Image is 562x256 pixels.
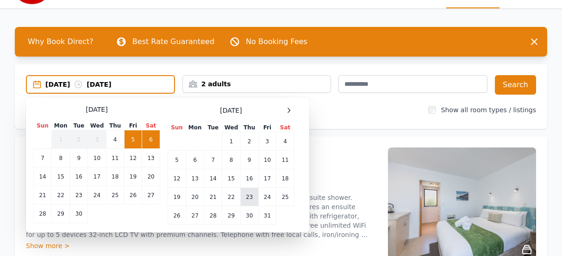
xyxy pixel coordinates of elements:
[276,188,294,206] td: 25
[45,80,174,89] div: [DATE] [DATE]
[240,151,258,169] td: 9
[70,205,88,223] td: 30
[26,241,377,250] div: Show more >
[34,186,52,205] td: 21
[106,167,124,186] td: 18
[186,169,204,188] td: 13
[142,186,160,205] td: 27
[276,151,294,169] td: 11
[258,132,276,151] td: 3
[186,188,204,206] td: 20
[495,75,536,95] button: Search
[34,205,52,223] td: 28
[70,149,88,167] td: 9
[52,205,70,223] td: 29
[88,186,106,205] td: 24
[258,123,276,132] th: Fri
[88,167,106,186] td: 17
[276,169,294,188] td: 18
[186,151,204,169] td: 6
[52,130,70,149] td: 1
[88,149,106,167] td: 10
[258,188,276,206] td: 24
[204,123,222,132] th: Tue
[258,206,276,225] td: 31
[222,206,240,225] td: 29
[88,130,106,149] td: 3
[222,169,240,188] td: 15
[246,36,307,47] p: No Booking Fees
[183,79,331,89] div: 2 adults
[186,123,204,132] th: Mon
[106,186,124,205] td: 25
[240,206,258,225] td: 30
[70,130,88,149] td: 2
[186,206,204,225] td: 27
[124,130,142,149] td: 5
[240,188,258,206] td: 23
[204,169,222,188] td: 14
[106,122,124,130] th: Thu
[441,106,536,114] label: Show all room types / listings
[52,122,70,130] th: Mon
[124,186,142,205] td: 26
[276,123,294,132] th: Sat
[222,151,240,169] td: 8
[52,149,70,167] td: 8
[240,169,258,188] td: 16
[142,167,160,186] td: 20
[168,151,186,169] td: 5
[168,169,186,188] td: 12
[86,105,107,114] span: [DATE]
[204,151,222,169] td: 7
[142,122,160,130] th: Sat
[222,188,240,206] td: 22
[124,122,142,130] th: Fri
[52,167,70,186] td: 15
[20,32,101,51] span: Why Book Direct?
[88,122,106,130] th: Wed
[204,188,222,206] td: 21
[52,186,70,205] td: 22
[34,122,52,130] th: Sun
[222,132,240,151] td: 1
[124,149,142,167] td: 12
[220,106,242,115] span: [DATE]
[276,132,294,151] td: 4
[168,188,186,206] td: 19
[168,206,186,225] td: 26
[70,186,88,205] td: 23
[240,132,258,151] td: 2
[106,149,124,167] td: 11
[34,167,52,186] td: 14
[34,149,52,167] td: 7
[222,123,240,132] th: Wed
[240,123,258,132] th: Thu
[124,167,142,186] td: 19
[258,151,276,169] td: 10
[70,167,88,186] td: 16
[204,206,222,225] td: 28
[70,122,88,130] th: Tue
[168,123,186,132] th: Sun
[142,130,160,149] td: 6
[132,36,214,47] p: Best Rate Guaranteed
[142,149,160,167] td: 13
[106,130,124,149] td: 4
[258,169,276,188] td: 17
